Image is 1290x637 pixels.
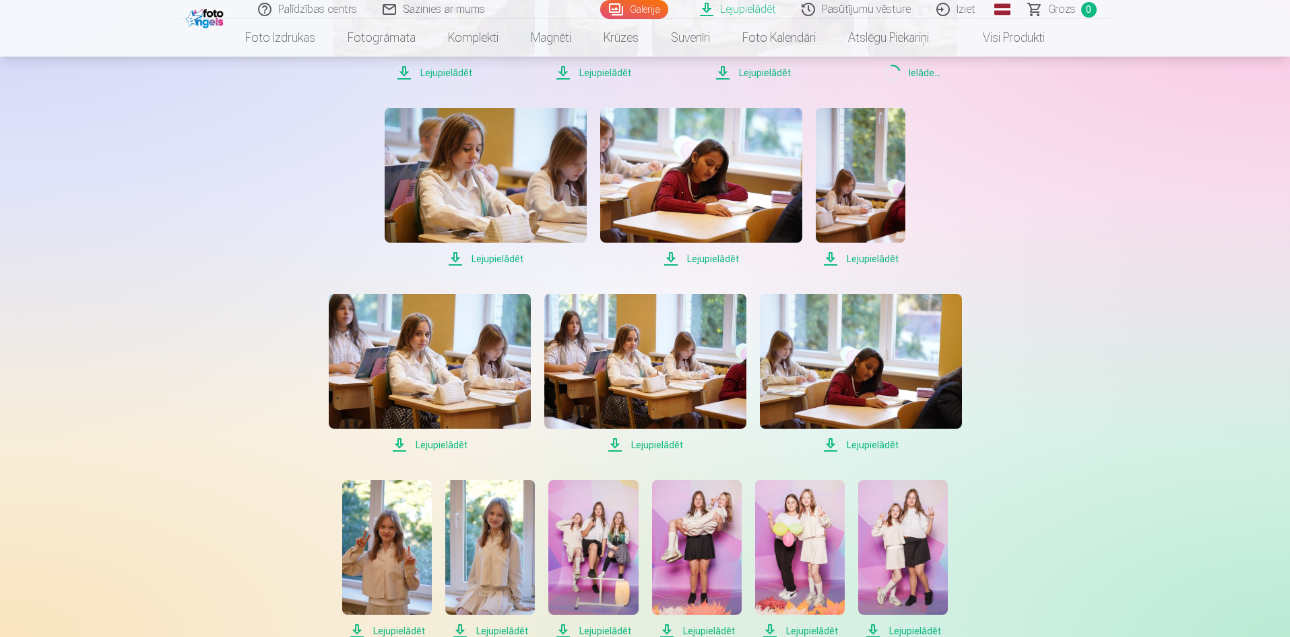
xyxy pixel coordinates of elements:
a: Foto izdrukas [229,19,331,57]
a: Lejupielādēt [544,294,746,453]
span: Lejupielādēt [329,437,531,453]
span: Ielāde ... [868,65,957,81]
span: Lejupielādēt [544,437,746,453]
a: Visi produkti [945,19,1061,57]
a: Foto kalendāri [726,19,832,57]
a: Atslēgu piekariņi [832,19,945,57]
a: Magnēti [515,19,587,57]
a: Lejupielādēt [329,294,531,453]
a: Lejupielādēt [385,108,587,267]
a: Lejupielādēt [760,294,962,453]
span: Lejupielādēt [816,251,905,267]
a: Lejupielādēt [600,108,802,267]
span: Lejupielādēt [333,65,535,81]
a: Suvenīri [655,19,726,57]
span: Lejupielādēt [652,65,854,81]
a: Krūzes [587,19,655,57]
span: Lejupielādēt [548,65,638,81]
img: /fa1 [186,5,227,28]
span: Lejupielādēt [600,251,802,267]
span: Lejupielādēt [385,251,587,267]
a: Lejupielādēt [816,108,905,267]
span: Grozs [1048,1,1076,18]
span: Lejupielādēt [760,437,962,453]
span: 0 [1081,2,1097,18]
a: Fotogrāmata [331,19,432,57]
a: Komplekti [432,19,515,57]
